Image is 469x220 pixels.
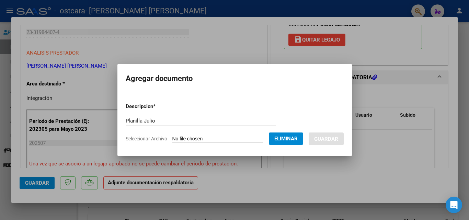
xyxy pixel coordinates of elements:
p: Descripcion [126,103,191,111]
span: Guardar [314,136,338,142]
button: Eliminar [269,132,303,145]
h2: Agregar documento [126,72,344,85]
div: Open Intercom Messenger [446,197,462,213]
button: Guardar [309,132,344,145]
span: Seleccionar Archivo [126,136,167,141]
span: Eliminar [274,136,298,142]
